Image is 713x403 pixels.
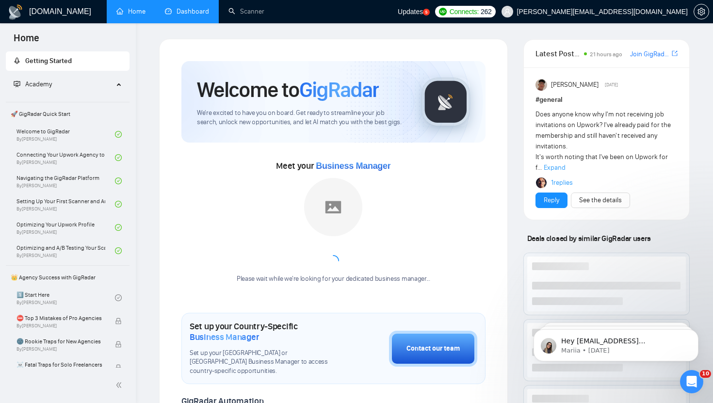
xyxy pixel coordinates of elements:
[228,7,264,16] a: searchScanner
[16,170,115,192] a: Navigating the GigRadar PlatformBy[PERSON_NAME]
[551,80,599,90] span: [PERSON_NAME]
[672,49,678,58] a: export
[535,110,671,172] span: Does anyone know why I'm not receiving job invitations on Upwork? I've already paid for the membe...
[6,51,130,71] li: Getting Started
[25,57,72,65] span: Getting Started
[16,193,115,215] a: Setting Up Your First Scanner and Auto-BidderBy[PERSON_NAME]
[579,195,622,206] a: See the details
[115,364,122,371] span: lock
[116,7,146,16] a: homeHome
[535,193,567,208] button: Reply
[6,31,47,51] span: Home
[115,224,122,231] span: check-circle
[115,380,125,390] span: double-left
[439,8,447,16] img: upwork-logo.png
[423,9,430,16] a: 5
[535,48,582,60] span: Latest Posts from the GigRadar Community
[630,49,670,60] a: Join GigRadar Slack Community
[115,341,122,348] span: lock
[14,57,20,64] span: rocket
[544,163,566,172] span: Expand
[16,337,105,346] span: 🌚 Rookie Traps for New Agencies
[551,178,573,188] a: 1replies
[231,274,436,284] div: Please wait while we're looking for your dedicated business manager...
[694,8,709,16] span: setting
[7,268,129,287] span: 👑 Agency Success with GigRadar
[25,80,52,88] span: Academy
[190,332,259,342] span: Business Manager
[519,309,713,377] iframe: Intercom notifications message
[115,318,122,324] span: lock
[115,247,122,254] span: check-circle
[14,80,52,88] span: Academy
[421,78,470,126] img: gigradar-logo.png
[16,313,105,323] span: ⛔ Top 3 Mistakes of Pro Agencies
[16,124,115,145] a: Welcome to GigRadarBy[PERSON_NAME]
[535,79,547,91] img: Randi Tovar
[571,193,630,208] button: See the details
[115,201,122,208] span: check-circle
[694,8,709,16] a: setting
[450,6,479,17] span: Connects:
[16,323,105,329] span: By [PERSON_NAME]
[304,178,362,236] img: placeholder.png
[16,346,105,352] span: By [PERSON_NAME]
[605,81,618,89] span: [DATE]
[197,77,379,103] h1: Welcome to
[389,331,477,367] button: Contact our team
[16,287,115,308] a: 1️⃣ Start HereBy[PERSON_NAME]
[481,6,491,17] span: 262
[16,240,115,261] a: Optimizing and A/B Testing Your Scanner for Better ResultsBy[PERSON_NAME]
[14,81,20,87] span: fund-projection-screen
[190,349,340,376] span: Set up your [GEOGRAPHIC_DATA] or [GEOGRAPHIC_DATA] Business Manager to access country-specific op...
[694,4,709,19] button: setting
[398,8,423,16] span: Updates
[672,49,678,57] span: export
[316,161,390,171] span: Business Manager
[700,370,711,378] span: 10
[8,4,23,20] img: logo
[680,370,703,393] iframe: Intercom live chat
[16,147,115,168] a: Connecting Your Upwork Agency to GigRadarBy[PERSON_NAME]
[197,109,406,127] span: We're excited to have you on board. Get ready to streamline your job search, unlock new opportuni...
[425,10,428,15] text: 5
[165,7,209,16] a: dashboardDashboard
[327,255,339,267] span: loading
[299,77,379,103] span: GigRadar
[115,131,122,138] span: check-circle
[190,321,340,342] h1: Set up your Country-Specific
[276,161,390,171] span: Meet your
[523,230,655,247] span: Deals closed by similar GigRadar users
[115,177,122,184] span: check-circle
[590,51,622,58] span: 21 hours ago
[504,8,511,15] span: user
[535,95,678,105] h1: # general
[544,195,559,206] a: Reply
[16,217,115,238] a: Optimizing Your Upwork ProfileBy[PERSON_NAME]
[16,360,105,370] span: ☠️ Fatal Traps for Solo Freelancers
[115,154,122,161] span: check-circle
[115,294,122,301] span: check-circle
[7,104,129,124] span: 🚀 GigRadar Quick Start
[406,343,460,354] div: Contact our team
